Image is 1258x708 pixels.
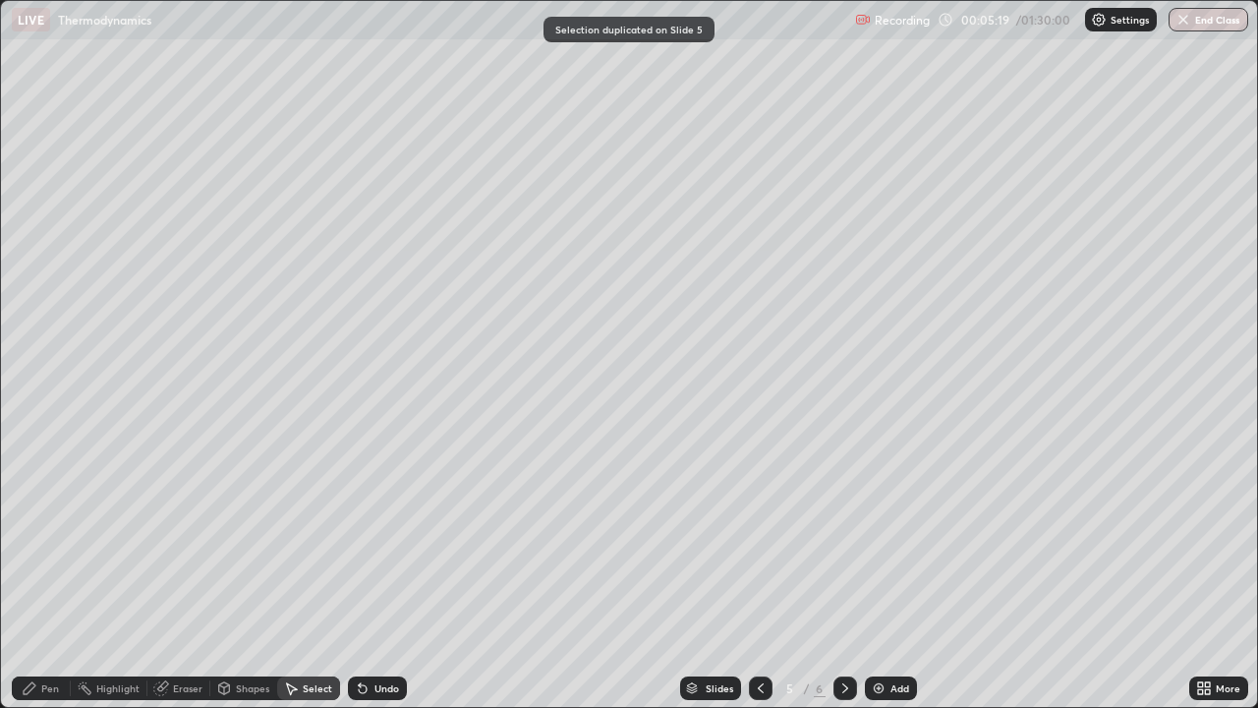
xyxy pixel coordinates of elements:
img: recording.375f2c34.svg [855,12,871,28]
img: add-slide-button [871,680,886,696]
p: Thermodynamics [58,12,151,28]
p: LIVE [18,12,44,28]
div: Eraser [173,683,202,693]
div: Select [303,683,332,693]
img: end-class-cross [1175,12,1191,28]
div: Pen [41,683,59,693]
p: Settings [1111,15,1149,25]
div: 5 [780,682,800,694]
button: End Class [1169,8,1248,31]
img: class-settings-icons [1091,12,1107,28]
div: More [1216,683,1240,693]
div: Highlight [96,683,140,693]
div: Slides [706,683,733,693]
p: Recording [875,13,930,28]
div: Undo [374,683,399,693]
div: 6 [814,679,826,697]
div: Add [890,683,909,693]
div: / [804,682,810,694]
div: Shapes [236,683,269,693]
